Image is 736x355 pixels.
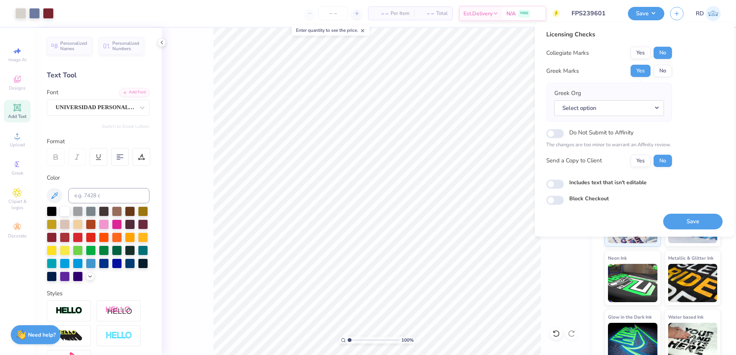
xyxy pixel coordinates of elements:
button: No [654,155,672,167]
span: Est. Delivery [463,10,493,18]
div: Licensing Checks [546,30,672,39]
button: Save [628,7,664,20]
span: Total [436,10,448,18]
span: Metallic & Glitter Ink [668,254,713,262]
span: Neon Ink [608,254,627,262]
span: Greek [11,170,23,176]
button: Switch to Greek Letters [102,123,149,129]
img: Neon Ink [608,264,657,302]
button: Save [663,214,723,229]
span: Personalized Names [60,41,87,51]
div: Add Font [119,88,149,97]
div: Greek Marks [546,67,579,75]
span: Personalized Numbers [112,41,140,51]
span: N/A [506,10,516,18]
span: Designs [9,85,26,91]
div: Text Tool [47,70,149,80]
div: Enter quantity to see the price. [292,25,370,36]
label: Block Checkout [569,195,609,203]
strong: Need help? [28,331,56,339]
div: Color [47,173,149,182]
span: Per Item [391,10,409,18]
button: No [654,65,672,77]
button: Yes [631,47,651,59]
p: The changes are too minor to warrant an Affinity review. [546,141,672,149]
img: 3d Illusion [56,330,82,342]
span: Glow in the Dark Ink [608,313,652,321]
input: – – [318,7,348,20]
img: Metallic & Glitter Ink [668,264,718,302]
span: Add Text [8,113,26,119]
div: Send a Copy to Client [546,156,602,165]
span: Clipart & logos [4,198,31,211]
label: Greek Org [554,89,581,98]
div: Format [47,137,150,146]
div: Styles [47,289,149,298]
span: Decorate [8,233,26,239]
img: Stroke [56,306,82,315]
input: Untitled Design [566,6,622,21]
span: FREE [520,11,528,16]
label: Do Not Submit to Affinity [569,128,634,137]
button: Select option [554,100,664,116]
div: Collegiate Marks [546,49,589,57]
span: RD [696,9,704,18]
span: – – [419,10,434,18]
span: Water based Ink [668,313,703,321]
label: Font [47,88,58,97]
span: – – [373,10,388,18]
span: 100 % [401,337,414,344]
span: Upload [10,142,25,148]
img: Shadow [105,306,132,316]
span: Image AI [8,57,26,63]
img: Negative Space [105,331,132,340]
img: Rommel Del Rosario [706,6,721,21]
button: No [654,47,672,59]
button: Yes [631,155,651,167]
button: Yes [631,65,651,77]
input: e.g. 7428 c [68,188,149,203]
label: Includes text that isn't editable [569,178,647,186]
a: RD [696,6,721,21]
